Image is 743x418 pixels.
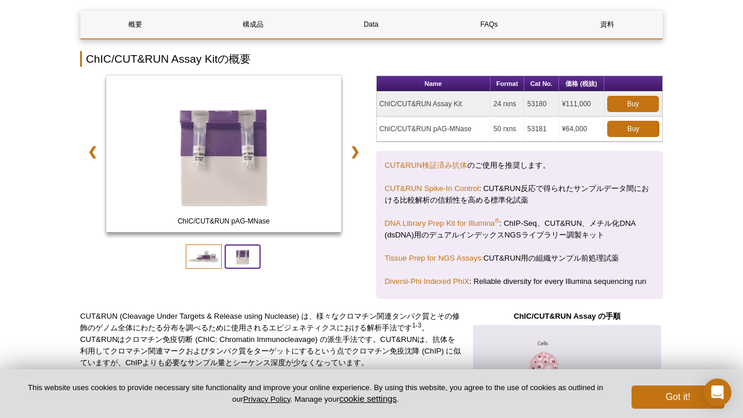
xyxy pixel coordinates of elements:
[607,96,659,112] a: Buy
[385,253,655,264] p: CUT&RUN用の組織サンプル前処理試薬
[559,92,604,117] td: ¥111,000
[106,75,341,236] a: ChIC/CUT&RUN pAG-MNase
[385,184,479,193] a: CUT&RUN Spike-In Control
[385,219,500,228] a: DNA Library Prep Kit for Illumina®
[490,76,524,92] th: Format
[81,10,190,38] a: 概要
[385,276,655,287] p: : Reliable diversity for every Illumina sequencing run
[316,10,425,38] a: Data
[106,75,341,232] img: ChIC/CUT&RUN pAG-MNase
[377,76,491,92] th: Name
[385,161,467,170] a: CUT&RUN検証済み抗体
[385,277,470,286] a: Diversi-Phi Indexed PhiX
[412,322,421,329] sup: 1-3
[80,51,663,67] h2: ChIC/CUT&RUN Assay Kitの概要
[495,217,499,224] sup: ®
[342,138,367,165] a: ❯
[199,10,308,38] a: 構成品
[607,121,659,137] a: Buy
[339,394,396,403] button: cookie settings
[80,138,105,165] a: ❮
[632,385,724,409] button: Got it!
[490,92,524,117] td: 24 rxns
[19,383,612,405] p: This website uses cookies to provide necessary site functionality and improve your online experie...
[704,379,731,406] div: Open Intercom Messenger
[559,76,604,92] th: 価格 (税抜)
[385,254,484,262] a: Tissue Prep for NGS Assays:
[553,10,662,38] a: 資料
[385,218,655,241] p: : ChIP-Seq、CUT&RUN、メチル化DNA (dsDNA)用のデュアルインデックスNGSライブラリー調製キット
[490,117,524,142] td: 50 rxns
[524,76,559,92] th: Cat No.
[377,92,491,117] td: ChIC/CUT&RUN Assay Kit
[80,311,463,369] p: CUT&RUN (Cleavage Under Targets & Release using Nuclease) は、様々なクロマチン関連タンパク質とその修飾のゲノム全体にわたる分布を調べるた...
[524,117,559,142] td: 53181
[435,10,544,38] a: FAQs
[385,160,655,171] p: のご使用を推奨します。
[377,117,491,142] td: ChIC/CUT&RUN pAG-MNase
[559,117,604,142] td: ¥64,000
[243,395,290,403] a: Privacy Policy
[514,312,621,320] strong: ChIC/CUT&RUN Assay の手順
[385,183,655,206] p: : CUT&RUN反応で得られたサンプルデータ間における比較解析の信頼性を高める標準化試薬
[524,92,559,117] td: 53180
[109,215,338,227] span: ChIC/CUT&RUN pAG-MNase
